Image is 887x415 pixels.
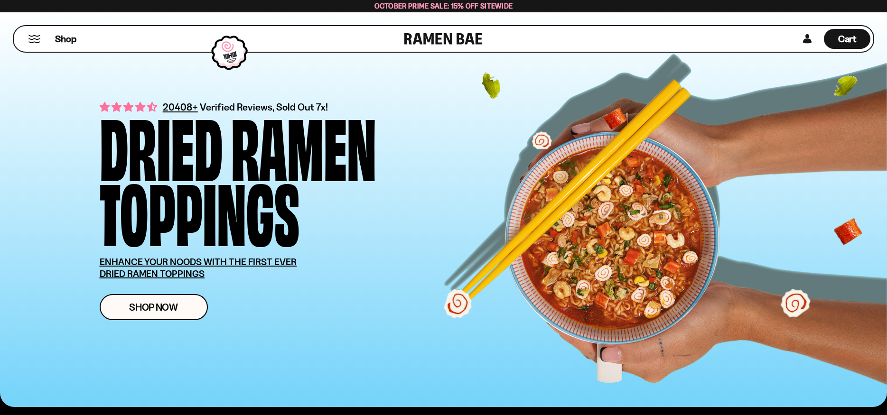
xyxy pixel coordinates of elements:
button: Mobile Menu Trigger [28,35,41,43]
div: Cart [824,26,870,52]
span: Cart [838,33,857,45]
div: Toppings [100,177,299,242]
span: October Prime Sale: 15% off Sitewide [374,1,513,10]
u: ENHANCE YOUR NOODS WITH THE FIRST EVER DRIED RAMEN TOPPINGS [100,256,297,279]
div: Dried [100,112,223,177]
span: Shop [55,33,76,46]
span: Shop Now [129,302,178,312]
a: Shop [55,29,76,49]
div: Ramen [231,112,376,177]
a: Shop Now [100,294,208,320]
